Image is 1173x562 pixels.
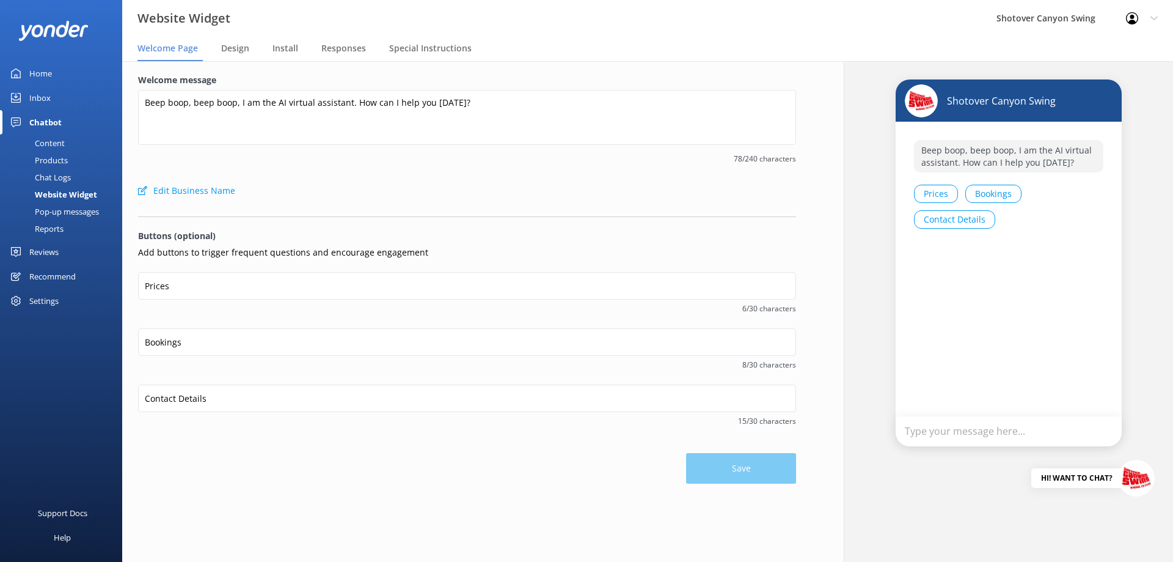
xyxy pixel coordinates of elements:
[965,185,1021,203] button: Bookings
[938,94,1056,108] p: Shotover Canyon Swing
[7,203,99,220] div: Pop-up messages
[7,169,71,186] div: Chat Logs
[138,328,796,356] input: Button 2 (optional)
[29,61,52,86] div: Home
[138,415,796,427] span: 15/30 characters
[7,220,64,237] div: Reports
[1118,460,1155,497] img: 111-1623908420.png
[138,246,796,259] p: Add buttons to trigger frequent questions and encourage engagement
[914,140,1103,172] p: Beep boop, beep boop, I am the AI virtual assistant. How can I help you [DATE]?
[138,153,796,165] span: 78/240 characters
[7,203,122,220] a: Pop-up messages
[29,110,62,135] div: Chatbot
[29,289,59,313] div: Settings
[137,9,230,28] h3: Website Widget
[7,152,122,169] a: Products
[914,210,995,229] button: Contact Details
[138,179,235,203] button: Edit Business Name
[7,186,97,203] div: Website Widget
[138,303,796,314] span: 6/30 characters
[18,21,89,41] img: yonder-white-logo.png
[896,416,1122,446] div: Type your message here...
[221,42,249,54] span: Design
[7,135,65,152] div: Content
[914,185,958,203] button: Prices
[137,42,198,54] span: Welcome Page
[38,501,87,525] div: Support Docs
[138,359,796,371] span: 8/30 characters
[389,42,472,54] span: Special Instructions
[321,42,366,54] span: Responses
[272,42,298,54] span: Install
[7,169,122,186] a: Chat Logs
[29,86,51,110] div: Inbox
[138,73,796,87] label: Welcome message
[7,152,68,169] div: Products
[29,240,59,264] div: Reviews
[138,90,796,145] textarea: Beep boop, beep boop, I am the AI virtual assistant. How can I help you [DATE]?
[905,84,938,117] img: 111-1623908420.png
[7,186,122,203] a: Website Widget
[138,229,796,243] p: Buttons (optional)
[138,272,796,300] input: Button 1 (optional)
[138,385,796,412] input: Button 3 (optional)
[1031,468,1122,488] div: Hi! Want to chat?
[7,220,122,237] a: Reports
[54,525,71,550] div: Help
[7,135,122,152] a: Content
[29,264,76,289] div: Recommend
